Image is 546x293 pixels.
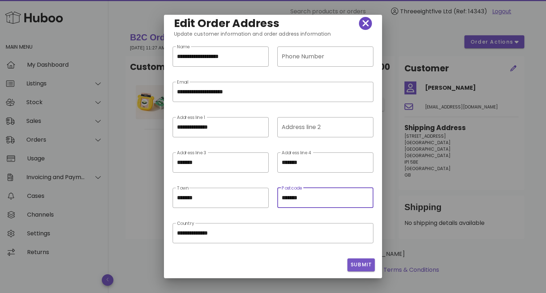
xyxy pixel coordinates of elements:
[174,18,280,29] h2: Edit Order Address
[177,221,194,226] label: Country
[177,186,188,191] label: Town
[282,186,302,191] label: Postcode
[350,261,372,268] span: Submit
[177,80,188,85] label: Email
[177,115,205,120] label: Address line 1
[168,30,378,44] div: Update customer information and order address information
[347,258,375,271] button: Submit
[177,44,190,50] label: Name
[282,150,312,156] label: Address line 4
[177,150,206,156] label: Address line 3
